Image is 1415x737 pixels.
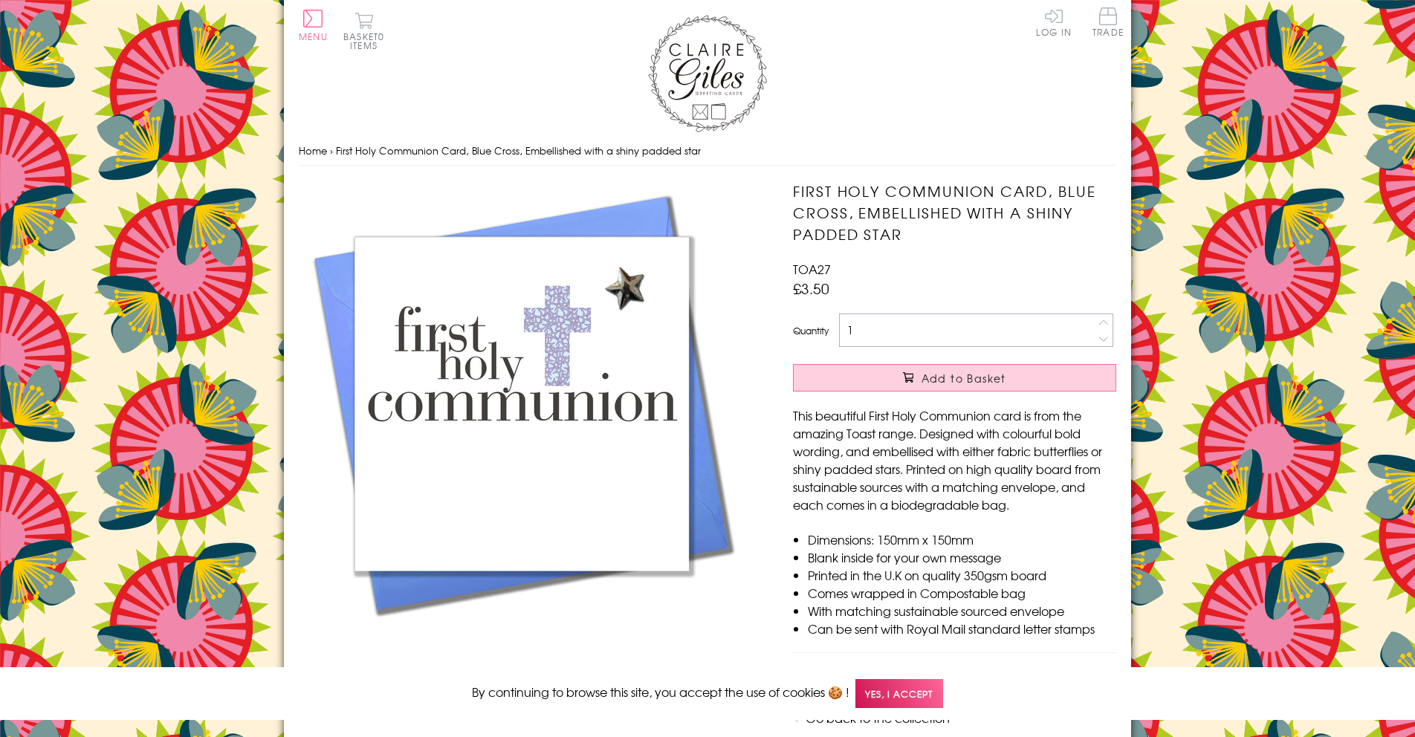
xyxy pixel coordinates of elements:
[793,364,1116,392] button: Add to Basket
[343,12,384,50] button: Basket0 items
[922,371,1006,386] span: Add to Basket
[855,679,943,708] span: Yes, I accept
[330,143,333,158] span: ›
[793,406,1116,513] p: This beautiful First Holy Communion card is from the amazing Toast range. Designed with colourful...
[793,181,1116,244] h1: First Holy Communion Card, Blue Cross, Embellished with a shiny padded star
[299,136,1116,166] nav: breadcrumbs
[808,602,1116,620] li: With matching sustainable sourced envelope
[808,584,1116,602] li: Comes wrapped in Compostable bag
[808,530,1116,548] li: Dimensions: 150mm x 150mm
[1036,7,1072,36] a: Log In
[808,566,1116,584] li: Printed in the U.K on quality 350gsm board
[336,143,701,158] span: First Holy Communion Card, Blue Cross, Embellished with a shiny padded star
[793,260,831,278] span: TOA27
[299,30,328,43] span: Menu
[808,548,1116,566] li: Blank inside for your own message
[793,278,829,299] span: £3.50
[808,620,1116,637] li: Can be sent with Royal Mail standard letter stamps
[299,10,328,41] button: Menu
[648,15,767,132] img: Claire Giles Greetings Cards
[793,324,829,337] label: Quantity
[299,181,745,626] img: First Holy Communion Card, Blue Cross, Embellished with a shiny padded star
[1092,7,1124,36] span: Trade
[299,143,327,158] a: Home
[1092,7,1124,39] a: Trade
[350,30,384,52] span: 0 items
